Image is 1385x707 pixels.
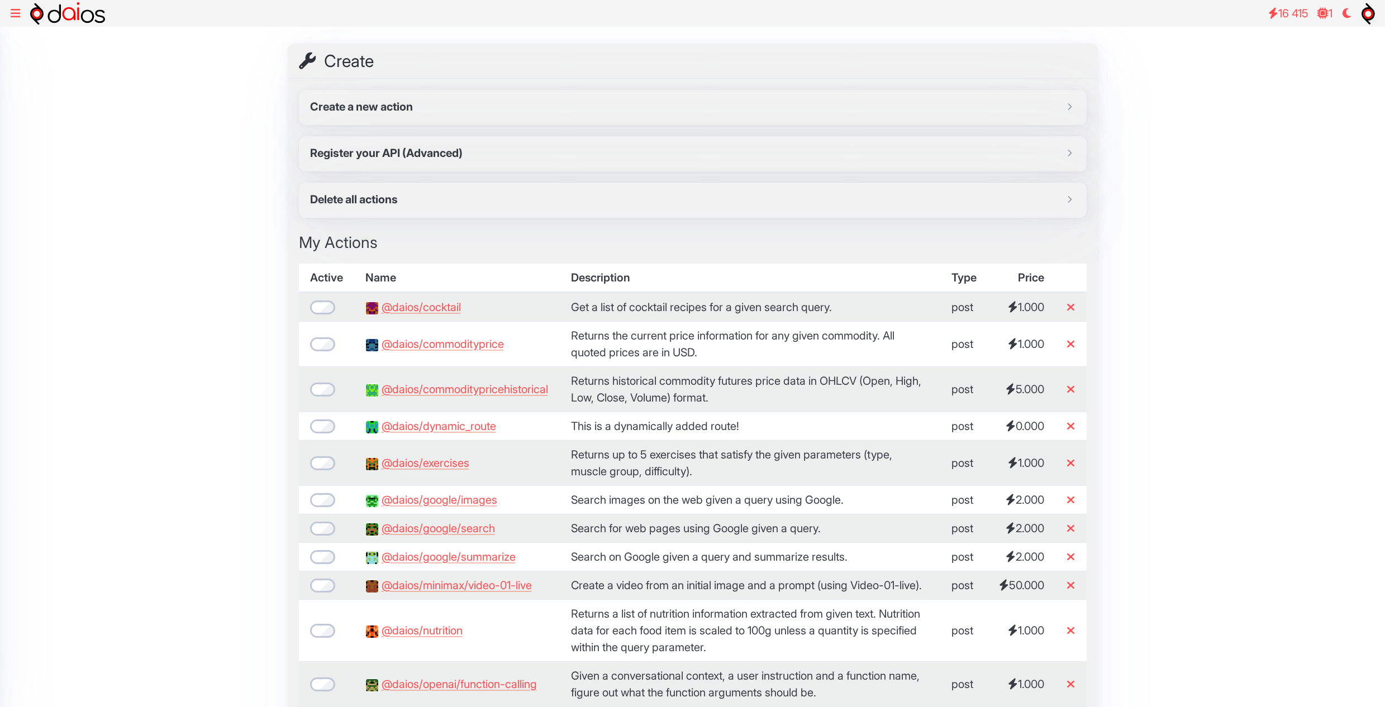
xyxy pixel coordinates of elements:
td: 5.000 [988,366,1055,412]
td: post [940,412,988,440]
td: Search on Google given a query and summarize results. [560,542,941,571]
td: 1.000 [988,599,1055,661]
td: post [940,292,988,321]
td: post [940,661,988,706]
a: @daios/openai/function-calling [382,677,537,691]
td: 1.000 [988,440,1055,485]
td: Get a list of cocktail recipes for a given search query. [560,292,941,321]
td: post [940,440,988,485]
strong: Register your API (Advanced) [310,146,463,160]
td: 50.000 [988,571,1055,599]
a: @daios/google/images [382,493,497,507]
td: post [940,485,988,514]
a: @daios/cocktail [382,300,461,314]
td: Create a video from an initial image and a prompt (using Video-01-live). [560,571,941,599]
td: post [940,321,988,366]
a: @daios/minimax/video-01-live [382,579,532,592]
h1: Create [299,51,1087,71]
td: 2.000 [988,485,1055,514]
td: This is a dynamically added route! [560,412,941,440]
th: Name [354,264,560,293]
summary: Register your API (Advanced) [310,147,1075,159]
a: @daios/dynamic_route [382,419,496,433]
a: @daios/nutrition [382,624,463,637]
img: symbol.svg [1362,2,1375,25]
td: 1.000 [988,321,1055,366]
td: Search for web pages using Google given a query. [560,514,941,542]
th: Description [560,264,941,293]
a: @daios/commodityprice [382,337,504,351]
a: 16 415 [1263,2,1314,25]
td: Returns historical commodity futures price data in OHLCV (Open, High, Low, Close, Volume) format. [560,366,941,412]
td: Returns the current price information for any given commodity. All quoted prices are in USD. [560,321,941,366]
a: @daios/exercises [382,456,469,470]
summary: Create a new action [310,101,1075,112]
td: 2.000 [988,514,1055,542]
td: Returns up to 5 exercises that satisfy the given parameters (type, muscle group, difficulty). [560,440,941,485]
img: logo-h.svg [30,2,105,25]
td: post [940,366,988,412]
td: post [940,542,988,571]
th: Active [299,264,354,293]
th: Type [940,264,988,293]
strong: Delete all actions [310,193,398,206]
td: 0.000 [988,412,1055,440]
td: Given a conversational context, a user instruction and a function name, figure out what the funct... [560,661,941,706]
td: 2.000 [988,542,1055,571]
h2: My Actions [299,233,1087,252]
td: Search images on the web given a query using Google. [560,485,941,514]
summary: Delete all actions [310,194,1075,205]
a: 1 [1312,2,1338,25]
th: Price [988,264,1055,293]
td: post [940,599,988,661]
a: @daios/google/search [382,522,495,535]
strong: Create a new action [310,100,413,113]
td: post [940,571,988,599]
span: 16 415 [1278,7,1308,20]
a: @daios/google/summarize [382,550,516,563]
td: post [940,514,988,542]
td: Returns a list of nutrition information extracted from given text. Nutrition data for each food i... [560,599,941,661]
a: @daios/commoditypricehistorical [382,383,548,396]
td: 1.000 [988,292,1055,321]
td: 1.000 [988,661,1055,706]
span: 1 [1329,7,1332,20]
